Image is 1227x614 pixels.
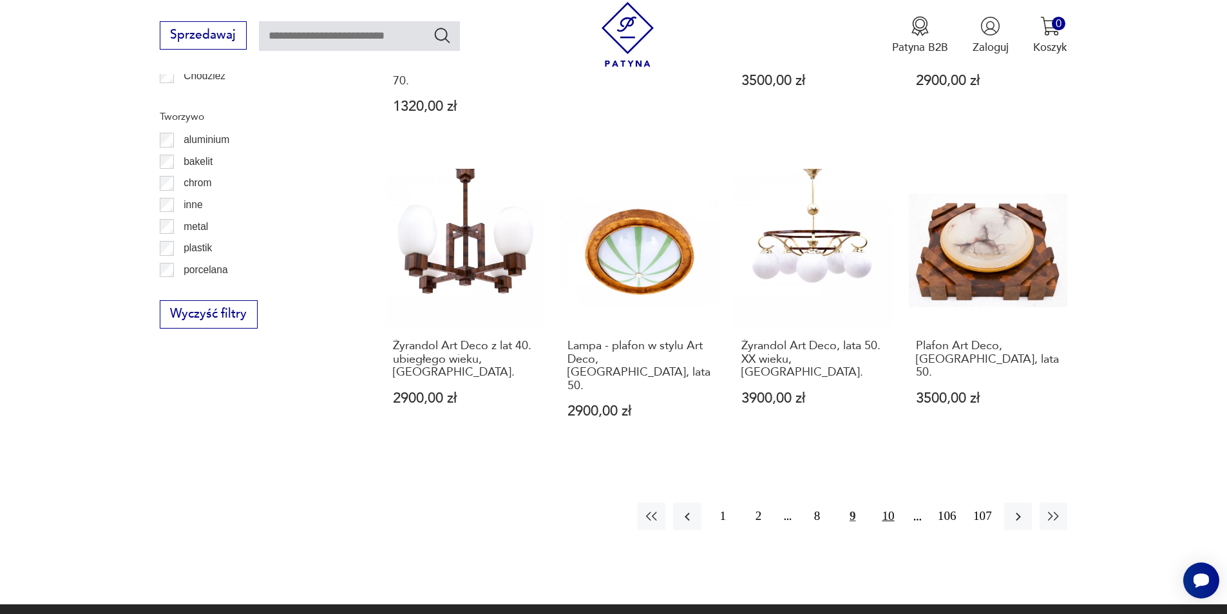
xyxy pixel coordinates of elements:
[803,503,831,530] button: 8
[973,40,1009,55] p: Zaloguj
[973,16,1009,55] button: Zaloguj
[184,153,213,170] p: bakelit
[184,218,208,235] p: metal
[1033,16,1067,55] button: 0Koszyk
[741,340,886,379] h3: Żyrandol Art Deco, lata 50. XX wieku, [GEOGRAPHIC_DATA].
[741,392,886,405] p: 3900,00 zł
[909,169,1068,448] a: Plafon Art Deco, Polska, lata 50.Plafon Art Deco, [GEOGRAPHIC_DATA], lata 50.3500,00 zł
[892,16,948,55] button: Patyna B2B
[184,197,202,213] p: inne
[567,340,712,392] h3: Lampa - plafon w stylu Art Deco, [GEOGRAPHIC_DATA], lata 50.
[160,300,258,329] button: Wyczyść filtry
[892,16,948,55] a: Ikona medaluPatyna B2B
[709,503,737,530] button: 1
[386,169,545,448] a: Żyrandol Art Deco z lat 40. ubiegłego wieku, Polska.Żyrandol Art Deco z lat 40. ubiegłego wieku, ...
[160,31,247,41] a: Sprzedawaj
[567,405,712,418] p: 2900,00 zł
[560,169,719,448] a: Lampa - plafon w stylu Art Deco, Polska, lata 50.Lampa - plafon w stylu Art Deco, [GEOGRAPHIC_DAT...
[184,131,229,148] p: aluminium
[184,68,225,84] p: Chodzież
[1033,40,1067,55] p: Koszyk
[393,392,538,405] p: 2900,00 zł
[160,21,247,50] button: Sprzedawaj
[1040,16,1060,36] img: Ikona koszyka
[433,26,452,44] button: Szukaj
[184,240,212,256] p: plastik
[916,74,1061,88] p: 2900,00 zł
[184,283,216,300] p: porcelit
[160,108,349,125] p: Tworzywo
[184,262,228,278] p: porcelana
[969,503,996,530] button: 107
[741,74,886,88] p: 3500,00 zł
[567,61,712,74] p: 3500,00 zł
[184,89,222,106] p: Ćmielów
[916,340,1061,379] h3: Plafon Art Deco, [GEOGRAPHIC_DATA], lata 50.
[933,503,961,530] button: 106
[916,392,1061,405] p: 3500,00 zł
[745,503,772,530] button: 2
[839,503,866,530] button: 9
[874,503,902,530] button: 10
[910,16,930,36] img: Ikona medalu
[980,16,1000,36] img: Ikonka użytkownika
[734,169,893,448] a: Żyrandol Art Deco, lata 50. XX wieku, Polska.Żyrandol Art Deco, lata 50. XX wieku, [GEOGRAPHIC_DA...
[595,2,660,67] img: Patyna - sklep z meblami i dekoracjami vintage
[393,340,538,379] h3: Żyrandol Art Deco z lat 40. ubiegłego wieku, [GEOGRAPHIC_DATA].
[393,100,538,113] p: 1320,00 zł
[393,22,538,88] h3: Szklana lampa wisząca z dwoma kloszami, Peill & Putzler, [GEOGRAPHIC_DATA], lata 70.
[892,40,948,55] p: Patyna B2B
[1052,17,1065,30] div: 0
[184,175,211,191] p: chrom
[1183,562,1219,599] iframe: Smartsupp widget button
